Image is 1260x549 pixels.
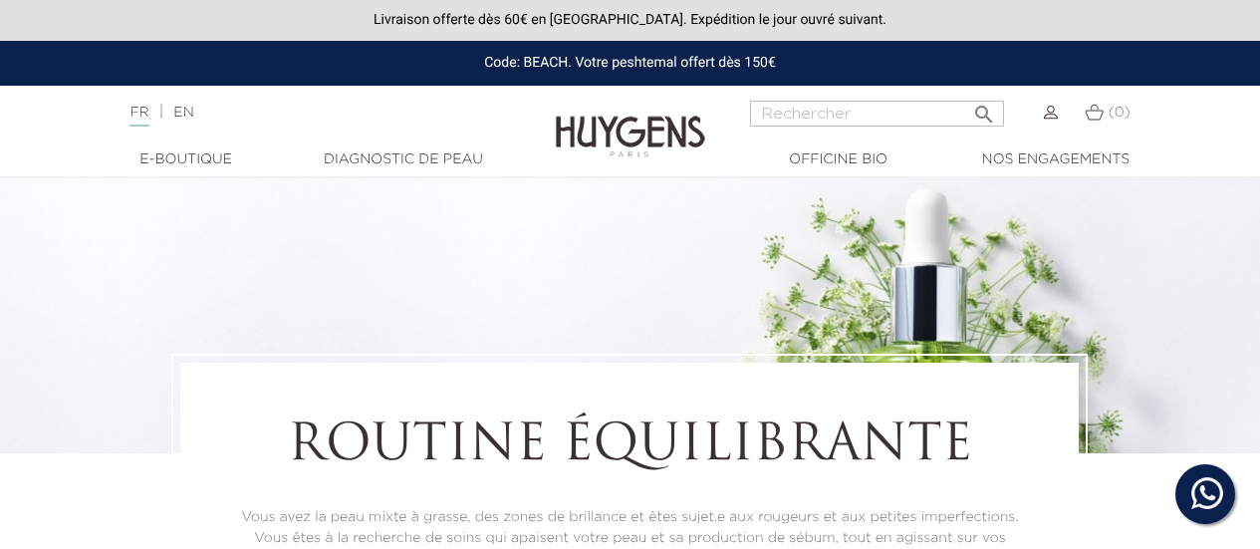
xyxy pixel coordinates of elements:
div: | [120,101,510,125]
button:  [966,95,1002,122]
span: (0) [1109,106,1131,120]
input: Rechercher [750,101,1004,127]
a: Officine Bio [739,149,938,170]
a: E-Boutique [87,149,286,170]
img: Huygens [556,84,705,160]
a: FR [129,106,148,127]
a: Nos engagements [956,149,1155,170]
a: Diagnostic de peau [304,149,503,170]
a: EN [173,106,193,120]
h1: Routine équilibrante [235,417,1024,477]
i:  [972,97,996,121]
